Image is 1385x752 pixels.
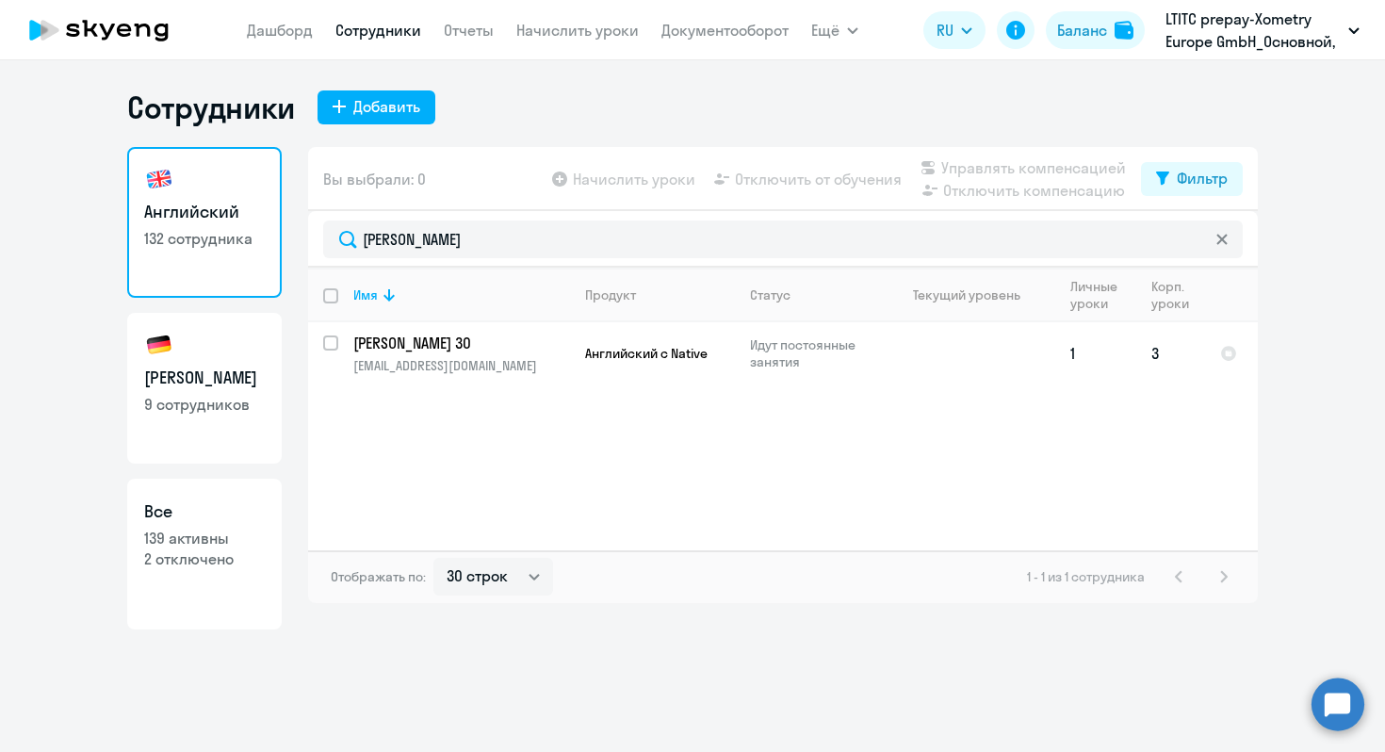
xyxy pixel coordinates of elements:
[144,548,265,569] p: 2 отключено
[516,21,639,40] a: Начислить уроки
[144,228,265,249] p: 132 сотрудника
[144,366,265,390] h3: [PERSON_NAME]
[127,479,282,629] a: Все139 активны2 отключено
[353,286,569,303] div: Имя
[1027,568,1145,585] span: 1 - 1 из 1 сотрудника
[1156,8,1369,53] button: LTITC prepay-Xometry Europe GmbH_Основной, Xometry Europe GmbH
[1151,278,1204,312] div: Корп. уроки
[444,21,494,40] a: Отчеты
[127,313,282,464] a: [PERSON_NAME]9 сотрудников
[937,19,953,41] span: RU
[144,499,265,524] h3: Все
[323,168,426,190] span: Вы выбрали: 0
[1115,21,1133,40] img: balance
[144,330,174,360] img: german
[353,286,378,303] div: Имя
[144,394,265,415] p: 9 сотрудников
[353,333,566,353] p: [PERSON_NAME] 30
[1165,8,1341,53] p: LTITC prepay-Xometry Europe GmbH_Основной, Xometry Europe GmbH
[144,164,174,194] img: english
[323,221,1243,258] input: Поиск по имени, email, продукту или статусу
[750,336,879,370] p: Идут постоянные занятия
[353,333,569,353] a: [PERSON_NAME] 30
[923,11,986,49] button: RU
[353,95,420,118] div: Добавить
[144,200,265,224] h3: Английский
[913,286,1020,303] div: Текущий уровень
[1070,278,1123,312] div: Личные уроки
[1141,162,1243,196] button: Фильтр
[1057,19,1107,41] div: Баланс
[1055,322,1136,384] td: 1
[1151,278,1192,312] div: Корп. уроки
[585,286,636,303] div: Продукт
[127,89,295,126] h1: Сотрудники
[353,357,569,374] p: [EMAIL_ADDRESS][DOMAIN_NAME]
[811,11,858,49] button: Ещё
[811,19,839,41] span: Ещё
[1177,167,1228,189] div: Фильтр
[585,286,734,303] div: Продукт
[585,345,708,362] span: Английский с Native
[661,21,789,40] a: Документооборот
[1136,322,1205,384] td: 3
[247,21,313,40] a: Дашборд
[750,286,879,303] div: Статус
[331,568,426,585] span: Отображать по:
[127,147,282,298] a: Английский132 сотрудника
[895,286,1054,303] div: Текущий уровень
[1070,278,1135,312] div: Личные уроки
[318,90,435,124] button: Добавить
[144,528,265,548] p: 139 активны
[750,286,790,303] div: Статус
[1046,11,1145,49] button: Балансbalance
[335,21,421,40] a: Сотрудники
